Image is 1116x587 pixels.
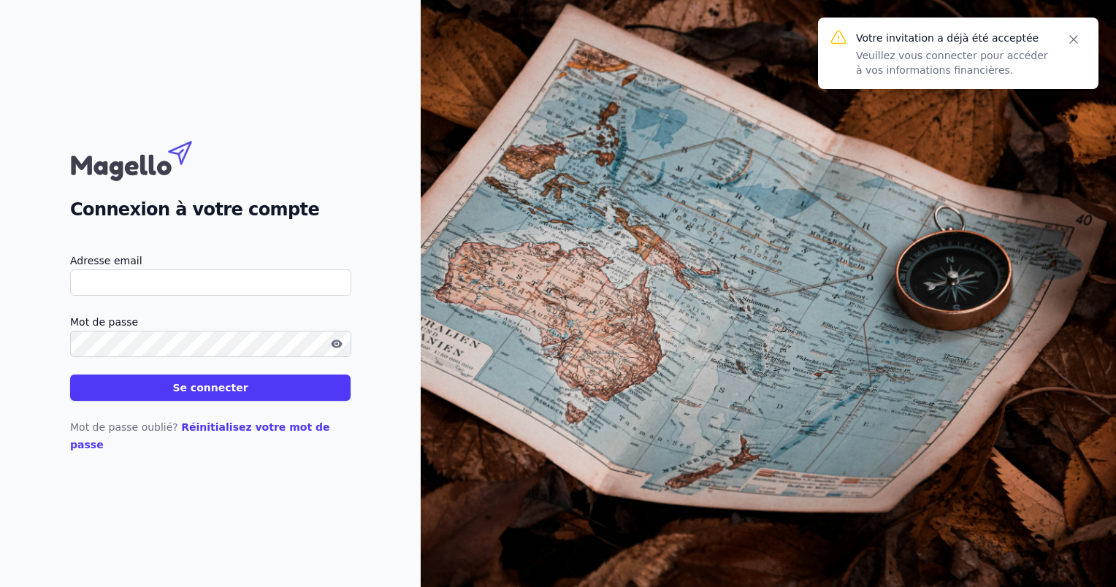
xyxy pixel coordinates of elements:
[70,196,351,223] h2: Connexion à votre compte
[70,418,351,453] p: Mot de passe oublié?
[856,48,1049,77] p: Veuillez vous connecter pour accéder à vos informations financières.
[70,134,223,185] img: Magello
[70,421,330,450] a: Réinitialisez votre mot de passe
[70,252,351,269] label: Adresse email
[856,31,1049,45] p: Votre invitation a déjà été acceptée
[70,375,351,401] button: Se connecter
[70,313,351,331] label: Mot de passe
